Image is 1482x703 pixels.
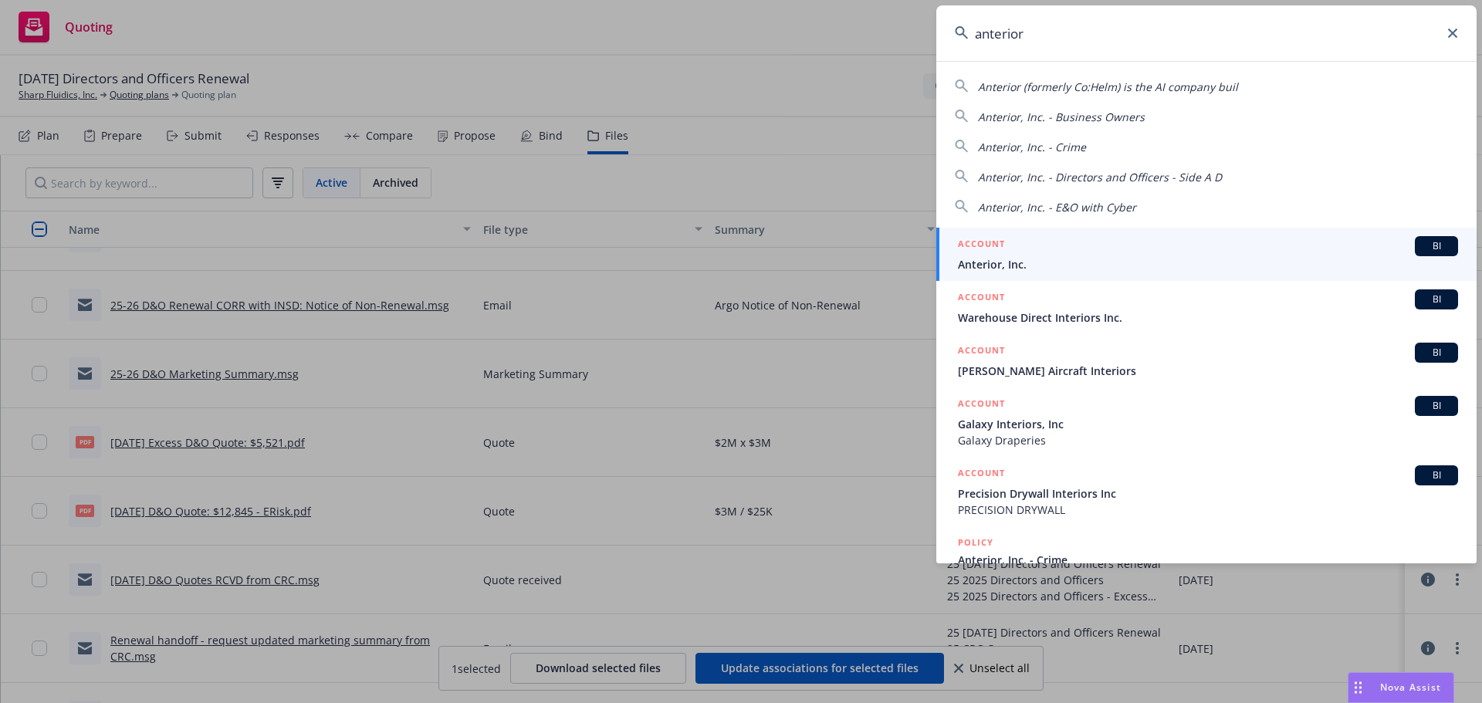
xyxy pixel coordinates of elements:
h5: ACCOUNT [958,396,1005,414]
a: ACCOUNTBIGalaxy Interiors, IncGalaxy Draperies [936,387,1477,457]
span: Anterior, Inc. - Crime [958,552,1458,568]
button: Nova Assist [1348,672,1454,703]
a: ACCOUNTBIWarehouse Direct Interiors Inc. [936,281,1477,334]
span: Precision Drywall Interiors Inc [958,485,1458,502]
span: Warehouse Direct Interiors Inc. [958,309,1458,326]
span: PRECISION DRYWALL [958,502,1458,518]
div: Drag to move [1348,673,1368,702]
a: ACCOUNTBIAnterior, Inc. [936,228,1477,281]
span: BI [1421,346,1452,360]
input: Search... [936,5,1477,61]
span: [PERSON_NAME] Aircraft Interiors [958,363,1458,379]
a: ACCOUNTBI[PERSON_NAME] Aircraft Interiors [936,334,1477,387]
h5: ACCOUNT [958,236,1005,255]
span: Galaxy Interiors, Inc [958,416,1458,432]
span: Anterior, Inc. - Business Owners [978,110,1145,124]
h5: ACCOUNT [958,343,1005,361]
span: Anterior (formerly Co:Helm) is the AI company buil [978,79,1238,94]
span: Anterior, Inc. [958,256,1458,272]
a: POLICYAnterior, Inc. - Crime [936,526,1477,593]
span: Anterior, Inc. - Crime [978,140,1086,154]
span: BI [1421,468,1452,482]
span: Galaxy Draperies [958,432,1458,448]
h5: ACCOUNT [958,289,1005,308]
span: Nova Assist [1380,681,1441,694]
span: BI [1421,239,1452,253]
span: BI [1421,292,1452,306]
a: ACCOUNTBIPrecision Drywall Interiors IncPRECISION DRYWALL [936,457,1477,526]
span: Anterior, Inc. - E&O with Cyber [978,200,1136,215]
h5: ACCOUNT [958,465,1005,484]
span: BI [1421,399,1452,413]
span: Anterior, Inc. - Directors and Officers - Side A D [978,170,1222,184]
h5: POLICY [958,535,993,550]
